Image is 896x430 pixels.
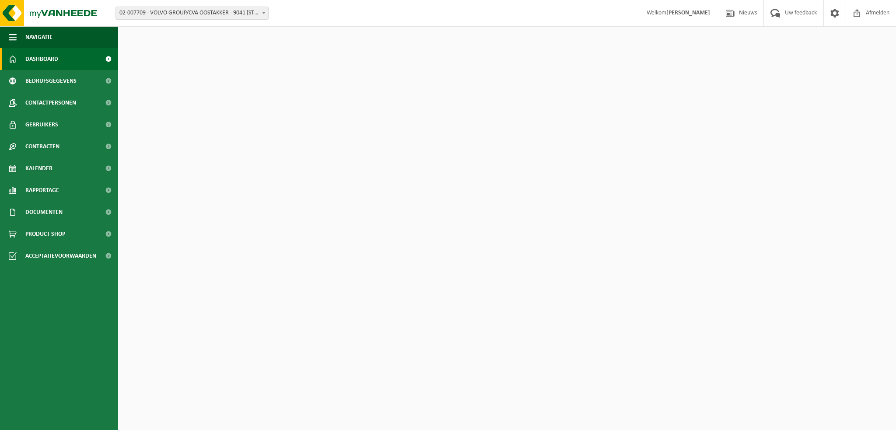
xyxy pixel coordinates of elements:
[115,7,269,20] span: 02-007709 - VOLVO GROUP/CVA OOSTAKKER - 9041 OOSTAKKER, SMALLEHEERWEG 31
[25,223,65,245] span: Product Shop
[25,70,77,92] span: Bedrijfsgegevens
[25,136,59,157] span: Contracten
[25,179,59,201] span: Rapportage
[25,157,52,179] span: Kalender
[25,48,58,70] span: Dashboard
[666,10,710,16] strong: [PERSON_NAME]
[25,26,52,48] span: Navigatie
[25,201,63,223] span: Documenten
[25,245,96,267] span: Acceptatievoorwaarden
[116,7,268,19] span: 02-007709 - VOLVO GROUP/CVA OOSTAKKER - 9041 OOSTAKKER, SMALLEHEERWEG 31
[25,92,76,114] span: Contactpersonen
[25,114,58,136] span: Gebruikers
